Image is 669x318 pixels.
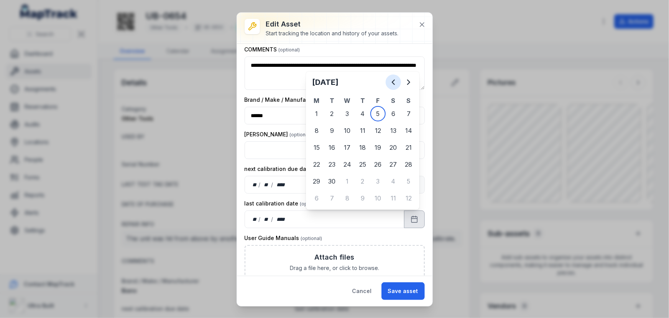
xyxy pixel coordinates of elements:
div: Start tracking the location and history of your assets. [266,30,399,37]
label: User Guide Manuals [245,234,322,242]
div: / [258,215,261,223]
div: 2 [324,106,340,121]
div: 1 [340,174,355,189]
div: Sunday 5 October 2025 [401,174,416,189]
th: M [309,96,324,105]
div: day, [251,215,259,223]
div: Saturday 13 September 2025 [386,123,401,138]
div: 17 [340,140,355,155]
div: Monday 29 September 2025 [309,174,324,189]
div: Monday 8 September 2025 [309,123,324,138]
div: Wednesday 8 October 2025 [340,190,355,206]
div: Tuesday 23 September 2025 [324,157,340,172]
div: Friday 12 September 2025 [370,123,386,138]
div: 5 [370,106,386,121]
div: Thursday 4 September 2025 [355,106,370,121]
div: 5 [401,174,416,189]
div: 24 [340,157,355,172]
th: F [370,96,386,105]
div: 10 [370,190,386,206]
div: month, [261,215,271,223]
th: T [355,96,370,105]
button: Calendar [404,210,425,228]
div: Wednesday 10 September 2025 [340,123,355,138]
div: Monday 15 September 2025 [309,140,324,155]
th: T [324,96,340,105]
div: Today, Friday 5 September 2025 [370,106,386,121]
div: Monday 22 September 2025 [309,157,324,172]
div: / [271,215,274,223]
div: Thursday 18 September 2025 [355,140,370,155]
span: Drag a file here, or click to browse. [290,264,379,272]
div: 27 [386,157,401,172]
div: 19 [370,140,386,155]
div: Sunday 21 September 2025 [401,140,416,155]
label: [PERSON_NAME] [245,131,311,138]
div: 12 [370,123,386,138]
div: 28 [401,157,416,172]
th: S [386,96,401,105]
div: 10 [340,123,355,138]
div: Thursday 25 September 2025 [355,157,370,172]
div: 7 [324,190,340,206]
th: S [401,96,416,105]
div: Friday 19 September 2025 [370,140,386,155]
div: Wednesday 3 September 2025 [340,106,355,121]
div: 30 [324,174,340,189]
div: Monday 1 September 2025 [309,106,324,121]
div: 4 [355,106,370,121]
div: Saturday 20 September 2025 [386,140,401,155]
div: 11 [355,123,370,138]
div: 8 [309,123,324,138]
button: Cancel [346,282,378,300]
div: Sunday 12 October 2025 [401,190,416,206]
div: Sunday 28 September 2025 [401,157,416,172]
div: year, [274,215,288,223]
div: 23 [324,157,340,172]
div: 26 [370,157,386,172]
div: Tuesday 7 October 2025 [324,190,340,206]
div: 3 [370,174,386,189]
div: Saturday 4 October 2025 [386,174,401,189]
div: Friday 3 October 2025 [370,174,386,189]
div: 29 [309,174,324,189]
div: Tuesday 30 September 2025 [324,174,340,189]
div: Sunday 14 September 2025 [401,123,416,138]
div: 3 [340,106,355,121]
div: Wednesday 17 September 2025 [340,140,355,155]
div: / [258,181,261,189]
label: next calibration due date [245,165,335,173]
div: Saturday 6 September 2025 [386,106,401,121]
div: Sunday 7 September 2025 [401,106,416,121]
div: year, [274,181,288,189]
div: Calendar [309,75,416,207]
div: 9 [324,123,340,138]
div: Saturday 11 October 2025 [386,190,401,206]
div: 18 [355,140,370,155]
div: 6 [309,190,324,206]
div: 13 [386,123,401,138]
div: 7 [401,106,416,121]
div: Thursday 2 October 2025 [355,174,370,189]
div: Tuesday 2 September 2025 [324,106,340,121]
div: 9 [355,190,370,206]
div: Friday 26 September 2025 [370,157,386,172]
div: Monday 6 October 2025 [309,190,324,206]
div: Thursday 9 October 2025 [355,190,370,206]
div: 14 [401,123,416,138]
div: 4 [386,174,401,189]
div: 6 [386,106,401,121]
div: 12 [401,190,416,206]
div: Tuesday 9 September 2025 [324,123,340,138]
label: Brand / Make / Manufacturer [245,96,345,104]
div: 20 [386,140,401,155]
div: September 2025 [309,75,416,207]
div: day, [251,181,259,189]
th: W [340,96,355,105]
label: COMMENTS [245,46,300,53]
div: 2 [355,174,370,189]
button: Next [401,75,416,90]
div: 8 [340,190,355,206]
div: month, [261,181,271,189]
div: 15 [309,140,324,155]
